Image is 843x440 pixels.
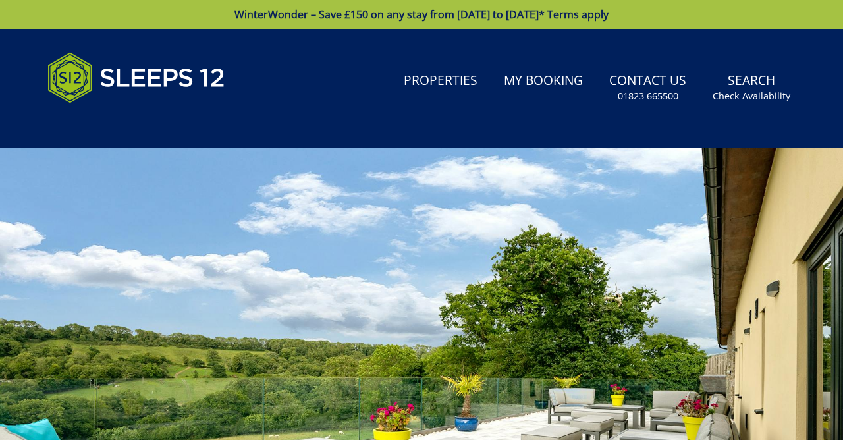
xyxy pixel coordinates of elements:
[47,45,225,111] img: Sleeps 12
[713,90,790,103] small: Check Availability
[618,90,678,103] small: 01823 665500
[41,119,179,130] iframe: Customer reviews powered by Trustpilot
[707,67,796,109] a: SearchCheck Availability
[499,67,588,96] a: My Booking
[398,67,483,96] a: Properties
[604,67,692,109] a: Contact Us01823 665500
